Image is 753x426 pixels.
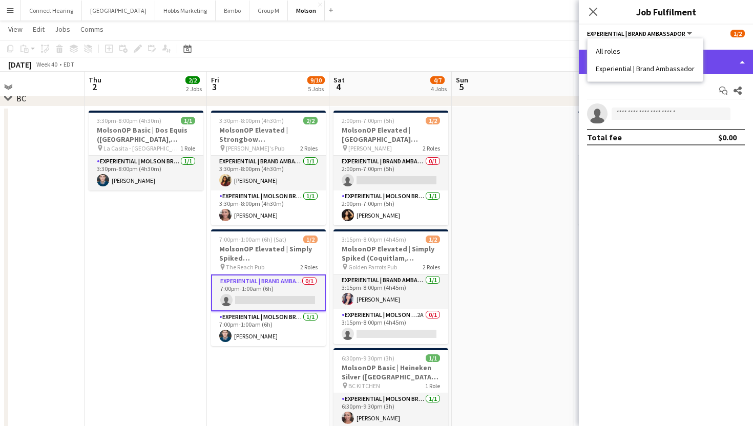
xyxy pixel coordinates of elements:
[333,75,345,84] span: Sat
[303,236,318,243] span: 1/2
[64,60,74,68] div: EDT
[300,263,318,271] span: 2 Roles
[333,156,448,190] app-card-role: Experiential | Brand Ambassador0/12:00pm-7:00pm (5h)
[51,23,74,36] a: Jobs
[431,85,447,93] div: 4 Jobs
[226,263,264,271] span: The Reach Pub
[423,263,440,271] span: 2 Roles
[587,30,694,37] button: Experiential | Brand Ambassador
[4,23,27,36] a: View
[89,125,203,144] h3: MolsonOP Basic | Dos Equis ([GEOGRAPHIC_DATA], [GEOGRAPHIC_DATA])
[348,382,380,390] span: BC KITCHEN
[211,111,326,225] app-job-card: 3:30pm-8:00pm (4h30m)2/2MolsonOP Elevated | Strongbow ([GEOGRAPHIC_DATA], [GEOGRAPHIC_DATA]) [PER...
[454,81,468,93] span: 5
[578,190,693,225] app-card-role: Experiential | Team Lead2A0/13:15pm-7:30pm (4h15m)
[300,144,318,152] span: 2 Roles
[303,117,318,124] span: 2/2
[348,144,392,152] span: [PERSON_NAME]
[348,263,397,271] span: Golden Parrots Pub
[211,75,219,84] span: Fri
[332,81,345,93] span: 4
[730,30,745,37] span: 1/2
[55,25,70,34] span: Jobs
[186,85,202,93] div: 2 Jobs
[216,1,249,20] button: Bimbo
[577,81,592,93] span: 6
[211,190,326,225] app-card-role: Experiential | Molson Brand Specialist1/13:30pm-8:00pm (4h30m)[PERSON_NAME]
[307,76,325,84] span: 9/10
[333,190,448,225] app-card-role: Experiential | Molson Brand Specialist1/12:00pm-7:00pm (5h)[PERSON_NAME]
[33,25,45,34] span: Edit
[89,75,101,84] span: Thu
[426,236,440,243] span: 1/2
[87,81,101,93] span: 2
[587,38,745,46] div: 7:00pm-1:00am (6h) (Sat)
[456,75,468,84] span: Sun
[578,156,693,190] app-card-role: Experiential | Brand Ambassador1/13:15pm-7:30pm (4h15m)[PERSON_NAME]
[333,244,448,263] h3: MolsonOP Elevated | Simply Spiked (Coquitlam, [GEOGRAPHIC_DATA])
[155,1,216,20] button: Hobbs Marketing
[180,144,195,152] span: 1 Role
[596,47,695,56] li: All roles
[430,76,445,84] span: 4/7
[342,117,394,124] span: 2:00pm-7:00pm (5h)
[210,81,219,93] span: 3
[89,156,203,190] app-card-role: Experiential | Molson Brand Specialist1/13:30pm-8:00pm (4h30m)[PERSON_NAME]
[89,111,203,190] app-job-card: 3:30pm-8:00pm (4h30m)1/1MolsonOP Basic | Dos Equis ([GEOGRAPHIC_DATA], [GEOGRAPHIC_DATA]) La Casi...
[578,75,592,84] span: Mon
[211,311,326,346] app-card-role: Experiential | Molson Brand Specialist1/17:00pm-1:00am (6h)[PERSON_NAME]
[342,354,394,362] span: 6:30pm-9:30pm (3h)
[333,363,448,381] h3: MolsonOP Basic | Heineken Silver ([GEOGRAPHIC_DATA], [GEOGRAPHIC_DATA])
[249,1,288,20] button: Group M
[333,125,448,144] h3: MolsonOP Elevated | [GEOGRAPHIC_DATA] ([GEOGRAPHIC_DATA], [GEOGRAPHIC_DATA])
[219,117,284,124] span: 3:30pm-8:00pm (4h30m)
[333,309,448,344] app-card-role: Experiential | Molson Brand Specialist2A0/13:15pm-8:00pm (4h45m)
[8,59,32,70] div: [DATE]
[211,125,326,144] h3: MolsonOP Elevated | Strongbow ([GEOGRAPHIC_DATA], [GEOGRAPHIC_DATA])
[211,244,326,263] h3: MolsonOP Elevated | Simply Spiked ([GEOGRAPHIC_DATA], [GEOGRAPHIC_DATA])
[211,229,326,346] app-job-card: 7:00pm-1:00am (6h) (Sat)1/2MolsonOP Elevated | Simply Spiked ([GEOGRAPHIC_DATA], [GEOGRAPHIC_DATA...
[211,274,326,311] app-card-role: Experiential | Brand Ambassador0/17:00pm-1:00am (6h)
[426,354,440,362] span: 1/1
[82,1,155,20] button: [GEOGRAPHIC_DATA]
[103,144,180,152] span: La Casita - [GEOGRAPHIC_DATA]
[342,236,406,243] span: 3:15pm-8:00pm (4h45m)
[425,382,440,390] span: 1 Role
[587,30,685,37] span: Experiential | Brand Ambassador
[80,25,103,34] span: Comms
[288,1,325,20] button: Molson
[596,64,695,73] li: Experiential | Brand Ambassador
[16,93,26,103] div: BC
[579,5,753,18] h3: Job Fulfilment
[211,156,326,190] app-card-role: Experiential | Brand Ambassador1/13:30pm-8:00pm (4h30m)[PERSON_NAME]
[76,23,108,36] a: Comms
[219,236,286,243] span: 7:00pm-1:00am (6h) (Sat)
[308,85,324,93] div: 5 Jobs
[587,132,622,142] div: Total fee
[97,117,161,124] span: 3:30pm-8:00pm (4h30m)
[333,229,448,344] app-job-card: 3:15pm-8:00pm (4h45m)1/2MolsonOP Elevated | Simply Spiked (Coquitlam, [GEOGRAPHIC_DATA]) Golden P...
[333,274,448,309] app-card-role: Experiential | Brand Ambassador1/13:15pm-8:00pm (4h45m)[PERSON_NAME]
[8,25,23,34] span: View
[21,1,82,20] button: Connect Hearing
[34,60,59,68] span: Week 40
[578,111,693,225] app-job-card: 3:15pm-7:30pm (4h15m)1/2MolsonOP Extra | Coors Light ([GEOGRAPHIC_DATA], [GEOGRAPHIC_DATA]) Parq ...
[181,117,195,124] span: 1/1
[29,23,49,36] a: Edit
[226,144,284,152] span: [PERSON_NAME]'s Pub
[333,111,448,225] app-job-card: 2:00pm-7:00pm (5h)1/2MolsonOP Elevated | [GEOGRAPHIC_DATA] ([GEOGRAPHIC_DATA], [GEOGRAPHIC_DATA])...
[578,125,693,144] h3: MolsonOP Extra | Coors Light ([GEOGRAPHIC_DATA], [GEOGRAPHIC_DATA])
[718,132,737,142] div: $0.00
[579,50,753,74] div: Confirmed
[423,144,440,152] span: 2 Roles
[185,76,200,84] span: 2/2
[426,117,440,124] span: 1/2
